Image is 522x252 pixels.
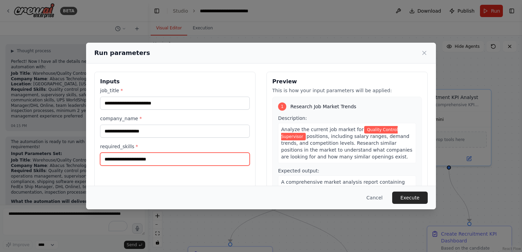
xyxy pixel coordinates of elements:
p: This is how your input parameters will be applied: [272,87,422,94]
span: Description: [278,115,307,121]
button: Execute [392,192,428,204]
label: required_skills [100,143,250,150]
span: positions, including salary ranges, demand trends, and competition levels. Research similar posit... [281,134,412,159]
span: A comprehensive market analysis report containing salary ranges, job demand statistics, key requi... [281,179,413,198]
label: company_name [100,115,250,122]
h2: Run parameters [94,48,150,58]
span: Variable: job_title [281,126,398,140]
h3: Inputs [100,78,250,86]
div: 1 [278,102,286,111]
label: job_title [100,87,250,94]
h3: Preview [272,78,422,86]
span: Expected output: [278,168,319,173]
button: Cancel [361,192,388,204]
span: Analyze the current job market for [281,127,363,132]
span: Research Job Market Trends [290,103,356,110]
